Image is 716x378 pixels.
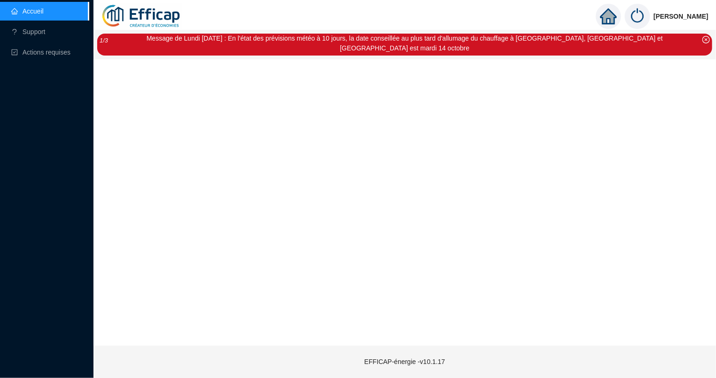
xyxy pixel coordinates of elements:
span: close-circle [702,36,710,43]
a: homeAccueil [11,7,43,15]
span: home [600,8,617,25]
img: power [625,4,650,29]
span: check-square [11,49,18,56]
span: Actions requises [22,49,71,56]
a: questionSupport [11,28,45,35]
i: 1 / 3 [100,37,108,44]
span: EFFICAP-énergie - v10.1.17 [365,358,445,365]
span: [PERSON_NAME] [654,1,709,31]
div: Message de Lundi [DATE] : En l'état des prévisions météo à 10 jours, la date conseillée au plus t... [112,34,697,53]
